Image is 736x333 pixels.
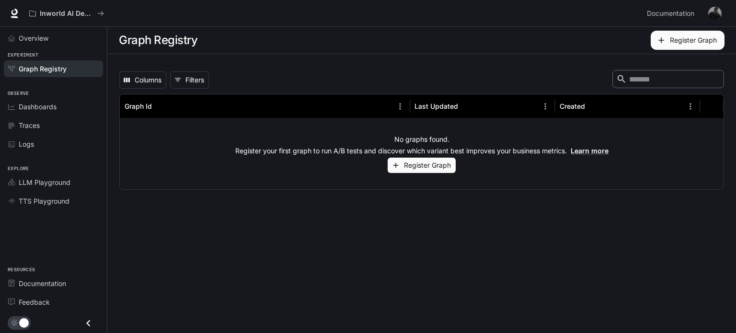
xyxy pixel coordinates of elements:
span: Overview [19,33,48,43]
span: TTS Playground [19,196,69,206]
h1: Graph Registry [119,31,197,50]
a: Documentation [4,275,103,292]
span: Dashboards [19,102,57,112]
button: All workspaces [25,4,108,23]
button: Menu [683,99,698,114]
a: LLM Playground [4,174,103,191]
img: User avatar [708,7,722,20]
a: Logs [4,136,103,152]
div: Last Updated [414,102,458,110]
a: Overview [4,30,103,46]
div: Search [612,70,724,90]
button: Sort [459,99,473,114]
span: Documentation [19,278,66,288]
a: Documentation [643,4,701,23]
button: Register Graph [388,158,456,173]
span: Dark mode toggle [19,317,29,328]
span: Feedback [19,297,50,307]
a: TTS Playground [4,193,103,209]
button: User avatar [705,4,724,23]
a: Graph Registry [4,60,103,77]
a: Dashboards [4,98,103,115]
p: Inworld AI Demos [40,10,93,18]
span: Documentation [647,8,694,20]
button: Sort [153,99,167,114]
a: Feedback [4,294,103,310]
span: Traces [19,120,40,130]
span: LLM Playground [19,177,70,187]
button: Menu [538,99,552,114]
a: Traces [4,117,103,134]
button: Select columns [119,71,166,89]
button: Show filters [170,71,209,89]
button: Sort [586,99,600,114]
button: Menu [393,99,407,114]
span: Graph Registry [19,64,67,74]
a: Learn more [571,147,609,155]
button: Register Graph [651,31,724,50]
div: Graph Id [125,102,152,110]
button: Close drawer [78,313,99,333]
span: Logs [19,139,34,149]
p: Register your first graph to run A/B tests and discover which variant best improves your business... [235,146,609,156]
div: Created [560,102,585,110]
p: No graphs found. [394,135,449,144]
